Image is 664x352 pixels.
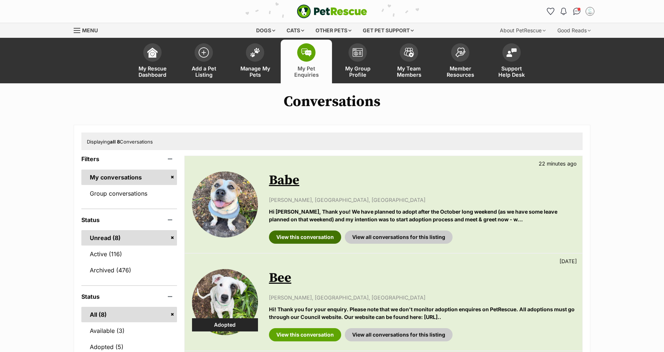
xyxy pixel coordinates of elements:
p: 22 minutes ago [539,160,577,167]
p: [PERSON_NAME], [GEOGRAPHIC_DATA], [GEOGRAPHIC_DATA] [269,196,575,204]
img: help-desk-icon-fdf02630f3aa405de69fd3d07c3f3aa587a6932b1a1747fa1d2bba05be0121f9.svg [506,48,517,57]
a: View all conversations for this listing [345,231,453,244]
img: Animal Care Facility Staff profile pic [586,8,594,15]
a: Support Help Desk [486,40,537,83]
a: All (8) [81,307,177,322]
a: Group conversations [81,186,177,201]
a: Babe [269,172,299,189]
img: pet-enquiries-icon-7e3ad2cf08bfb03b45e93fb7055b45f3efa6380592205ae92323e6603595dc1f.svg [301,48,311,57]
a: My conversations [81,170,177,185]
span: Manage My Pets [239,65,272,78]
img: dashboard-icon-eb2f2d2d3e046f16d808141f083e7271f6b2e854fb5c12c21221c1fb7104beca.svg [147,47,158,58]
p: Hi [PERSON_NAME], Thank you! We have planned to adopt after the October long weekend (as we have ... [269,208,575,224]
header: Filters [81,156,177,162]
div: Dogs [251,23,280,38]
a: My Pet Enquiries [281,40,332,83]
span: Menu [82,27,98,33]
span: My Team Members [392,65,425,78]
span: My Group Profile [341,65,374,78]
div: Adopted [192,318,258,331]
a: Active (116) [81,246,177,262]
a: PetRescue [297,4,367,18]
img: Bee [192,269,258,335]
a: Favourites [545,6,556,17]
a: Bee [269,270,291,286]
a: My Team Members [383,40,435,83]
img: logo-e224e6f780fb5917bec1dbf3a21bbac754714ae5b6737aabdf751b685950b380.svg [297,4,367,18]
a: Member Resources [435,40,486,83]
a: View all conversations for this listing [345,328,453,341]
p: [DATE] [560,257,577,265]
img: chat-41dd97257d64d25036548639549fe6c8038ab92f7586957e7f3b1b290dea8141.svg [573,8,581,15]
header: Status [81,217,177,223]
div: About PetRescue [495,23,551,38]
img: member-resources-icon-8e73f808a243e03378d46382f2149f9095a855e16c252ad45f914b54edf8863c.svg [455,47,465,57]
div: Get pet support [358,23,419,38]
span: Displaying Conversations [87,139,153,145]
a: View this conversation [269,328,341,341]
button: Notifications [558,6,569,17]
strong: all 8 [110,139,120,145]
img: manage-my-pets-icon-02211641906a0b7f246fdf0571729dbe1e7629f14944591b6c1af311fb30b64b.svg [250,48,260,57]
a: Archived (476) [81,262,177,278]
a: Menu [74,23,103,36]
a: Add a Pet Listing [178,40,229,83]
a: My Rescue Dashboard [127,40,178,83]
img: group-profile-icon-3fa3cf56718a62981997c0bc7e787c4b2cf8bcc04b72c1350f741eb67cf2f40e.svg [353,48,363,57]
header: Status [81,293,177,300]
span: Member Resources [444,65,477,78]
span: My Rescue Dashboard [136,65,169,78]
div: Good Reads [552,23,596,38]
a: Available (3) [81,323,177,338]
div: Cats [281,23,309,38]
span: Add a Pet Listing [187,65,220,78]
a: Conversations [571,6,583,17]
div: Other pets [310,23,357,38]
img: add-pet-listing-icon-0afa8454b4691262ce3f59096e99ab1cd57d4a30225e0717b998d2c9b9846f56.svg [199,47,209,58]
img: notifications-46538b983faf8c2785f20acdc204bb7945ddae34d4c08c2a6579f10ce5e182be.svg [561,8,567,15]
button: My account [584,6,596,17]
a: Unread (8) [81,230,177,246]
p: [PERSON_NAME], [GEOGRAPHIC_DATA], [GEOGRAPHIC_DATA] [269,294,575,301]
span: Support Help Desk [495,65,528,78]
img: Babe [192,171,258,237]
a: My Group Profile [332,40,383,83]
img: team-members-icon-5396bd8760b3fe7c0b43da4ab00e1e3bb1a5d9ba89233759b79545d2d3fc5d0d.svg [404,48,414,57]
span: My Pet Enquiries [290,65,323,78]
a: Manage My Pets [229,40,281,83]
a: View this conversation [269,231,341,244]
ul: Account quick links [545,6,596,17]
p: Hi! Thank you for your enquiry. Please note that we don't monitor adoption enquires on PetRescue.... [269,305,575,321]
